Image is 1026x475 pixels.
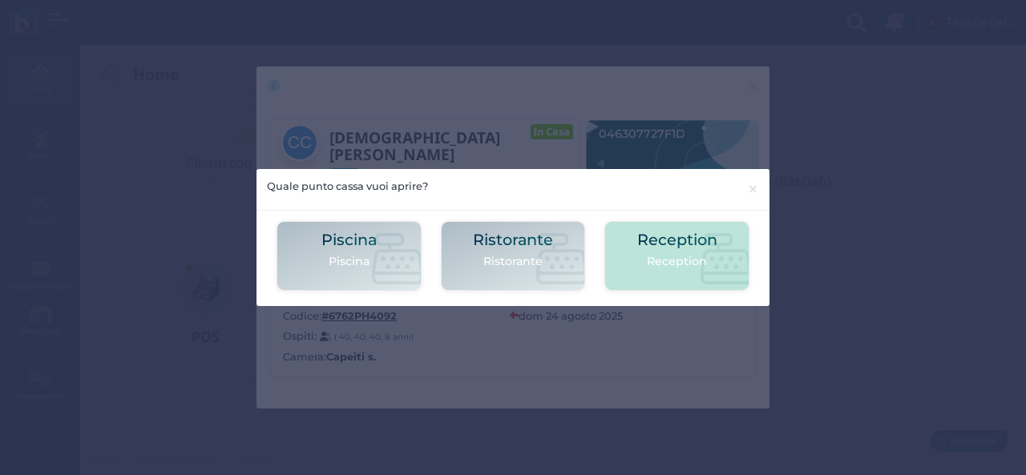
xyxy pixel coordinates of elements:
h2: Reception [637,231,717,248]
span: × [747,179,759,199]
p: Reception [637,253,717,270]
p: Ristorante [473,253,553,270]
button: Close [737,169,769,210]
span: Assistenza [47,13,106,25]
h5: Quale punto cassa vuoi aprire? [267,179,428,194]
h2: Ristorante [473,231,553,248]
h2: Piscina [321,231,377,248]
p: Piscina [321,253,377,270]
